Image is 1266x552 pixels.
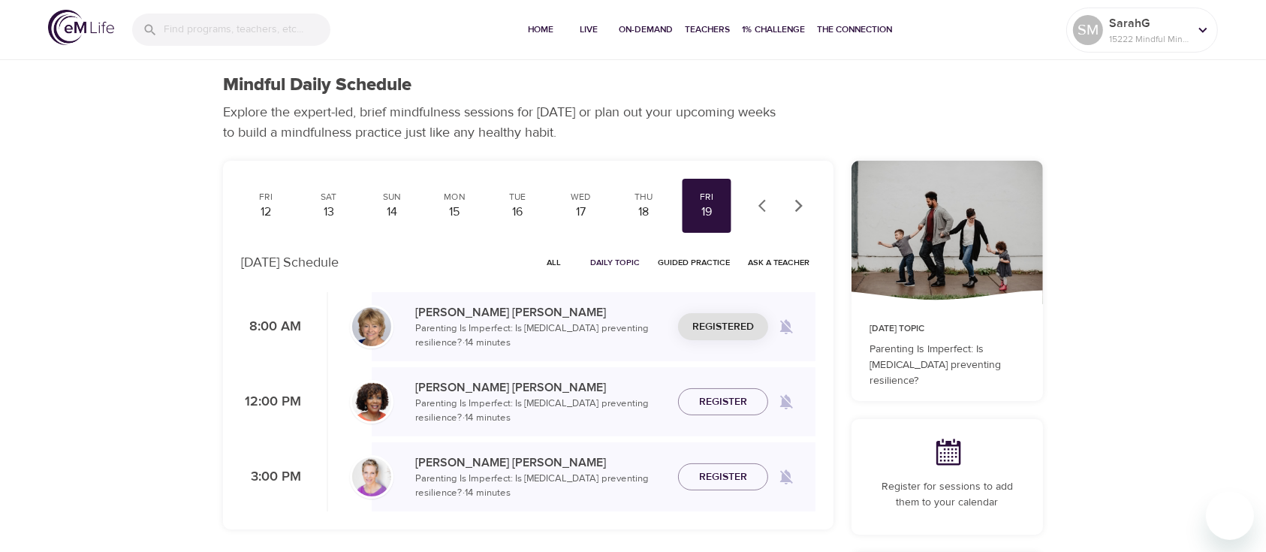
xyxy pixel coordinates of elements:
[523,22,559,38] span: Home
[352,382,391,421] img: Janet_Jackson-min.jpg
[652,251,736,274] button: Guided Practice
[247,191,285,204] div: Fri
[436,204,474,221] div: 15
[415,321,666,351] p: Parenting Is Imperfect: Is [MEDICAL_DATA] preventing resilience? · 14 minutes
[241,252,339,273] p: [DATE] Schedule
[678,463,768,491] button: Register
[247,204,285,221] div: 12
[619,22,673,38] span: On-Demand
[499,204,536,221] div: 16
[768,459,804,495] span: Remind me when a class goes live every Friday at 3:00 PM
[352,307,391,346] img: Lisa_Wickham-min.jpg
[562,191,599,204] div: Wed
[1109,14,1189,32] p: SarahG
[768,309,804,345] span: Remind me when a class goes live every Friday at 8:00 AM
[699,393,747,412] span: Register
[530,251,578,274] button: All
[310,204,348,221] div: 13
[817,22,892,38] span: The Connection
[499,191,536,204] div: Tue
[692,318,754,336] span: Registered
[685,22,730,38] span: Teachers
[415,303,666,321] p: [PERSON_NAME] [PERSON_NAME]
[625,204,662,221] div: 18
[415,379,666,397] p: [PERSON_NAME] [PERSON_NAME]
[48,10,114,45] img: logo
[678,313,768,341] button: Registered
[241,317,301,337] p: 8:00 AM
[536,255,572,270] span: All
[223,74,411,96] h1: Mindful Daily Schedule
[699,468,747,487] span: Register
[373,204,411,221] div: 14
[373,191,411,204] div: Sun
[415,397,666,426] p: Parenting Is Imperfect: Is [MEDICAL_DATA] preventing resilience? · 14 minutes
[164,14,330,46] input: Find programs, teachers, etc...
[436,191,474,204] div: Mon
[870,479,1025,511] p: Register for sessions to add them to your calendar
[625,191,662,204] div: Thu
[870,342,1025,389] p: Parenting Is Imperfect: Is [MEDICAL_DATA] preventing resilience?
[1109,32,1189,46] p: 15222 Mindful Minutes
[870,322,1025,336] p: [DATE] Topic
[658,255,730,270] span: Guided Practice
[415,472,666,501] p: Parenting Is Imperfect: Is [MEDICAL_DATA] preventing resilience? · 14 minutes
[571,22,607,38] span: Live
[562,204,599,221] div: 17
[688,191,725,204] div: Fri
[688,204,725,221] div: 19
[742,251,815,274] button: Ask a Teacher
[310,191,348,204] div: Sat
[352,457,391,496] img: kellyb.jpg
[678,388,768,416] button: Register
[768,384,804,420] span: Remind me when a class goes live every Friday at 12:00 PM
[241,392,301,412] p: 12:00 PM
[1206,492,1254,540] iframe: Button to launch messaging window
[742,22,805,38] span: 1% Challenge
[415,454,666,472] p: [PERSON_NAME] [PERSON_NAME]
[748,255,809,270] span: Ask a Teacher
[241,467,301,487] p: 3:00 PM
[223,102,786,143] p: Explore the expert-led, brief mindfulness sessions for [DATE] or plan out your upcoming weeks to ...
[590,255,640,270] span: Daily Topic
[1073,15,1103,45] div: SM
[584,251,646,274] button: Daily Topic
